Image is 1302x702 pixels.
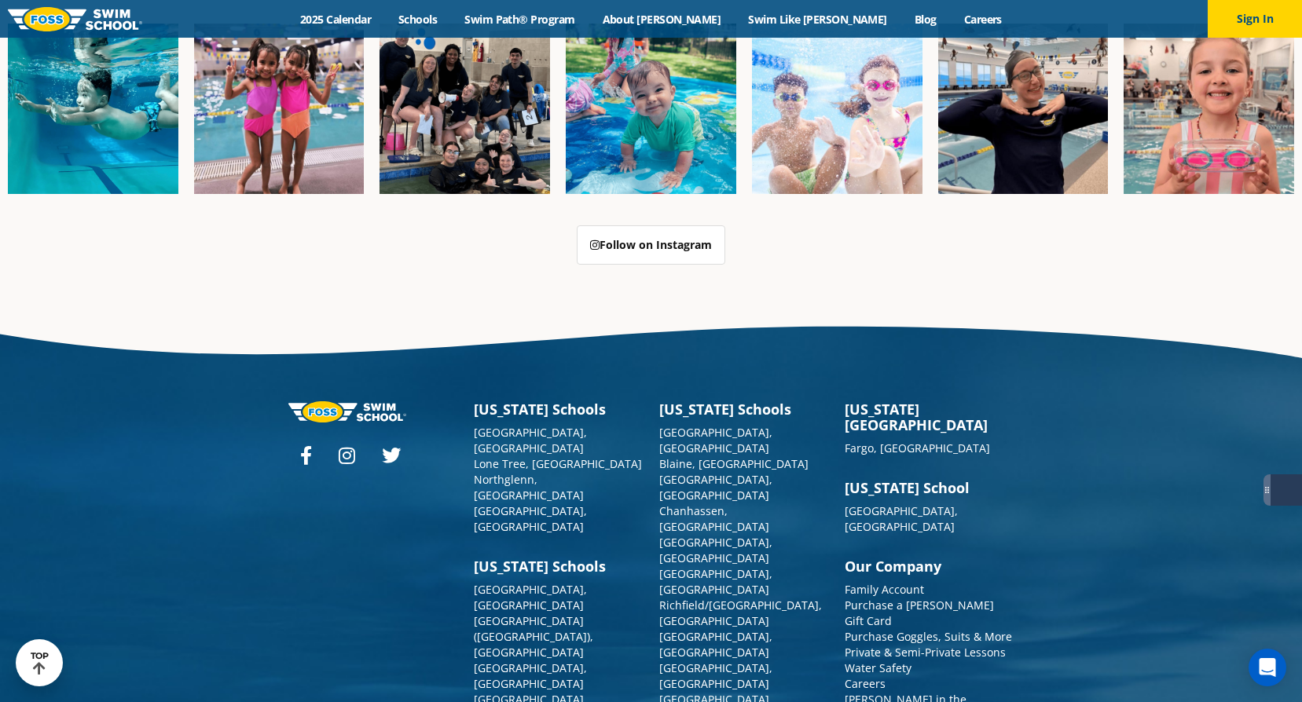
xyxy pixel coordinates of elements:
a: [GEOGRAPHIC_DATA], [GEOGRAPHIC_DATA] [659,535,772,565]
a: Swim Path® Program [451,12,589,27]
h3: Our Company [845,558,1014,574]
a: [GEOGRAPHIC_DATA], [GEOGRAPHIC_DATA] [659,425,772,455]
img: Fa25-Website-Images-9-600x600.jpg [938,24,1109,194]
img: Foss-logo-horizontal-white.svg [288,401,406,422]
a: [GEOGRAPHIC_DATA], [GEOGRAPHIC_DATA] [474,425,587,455]
a: Schools [385,12,451,27]
a: 2025 Calendar [287,12,385,27]
a: Purchase Goggles, Suits & More [845,629,1012,644]
h3: [US_STATE] School [845,480,1014,495]
a: [GEOGRAPHIC_DATA], [GEOGRAPHIC_DATA] [659,472,772,503]
a: Fargo, [GEOGRAPHIC_DATA] [845,441,990,455]
a: Careers [845,676,886,691]
a: Blog [900,12,950,27]
h3: [US_STATE] Schools [474,558,644,574]
a: Blaine, [GEOGRAPHIC_DATA] [659,456,809,471]
a: [GEOGRAPHIC_DATA], [GEOGRAPHIC_DATA] [659,566,772,597]
div: Open Intercom Messenger [1249,649,1286,686]
img: Fa25-Website-Images-2-600x600.png [380,24,550,194]
a: Careers [950,12,1015,27]
a: Swim Like [PERSON_NAME] [735,12,901,27]
div: TOP [31,651,49,675]
a: Purchase a [PERSON_NAME] Gift Card [845,598,994,628]
a: [GEOGRAPHIC_DATA], [GEOGRAPHIC_DATA] [845,503,958,534]
a: Private & Semi-Private Lessons [845,645,1006,660]
a: Richfield/[GEOGRAPHIC_DATA], [GEOGRAPHIC_DATA] [659,598,822,628]
a: Chanhassen, [GEOGRAPHIC_DATA] [659,503,769,534]
a: [GEOGRAPHIC_DATA], [GEOGRAPHIC_DATA] [474,582,587,612]
h3: [US_STATE] Schools [659,401,829,417]
a: [GEOGRAPHIC_DATA], [GEOGRAPHIC_DATA] [659,629,772,660]
a: [GEOGRAPHIC_DATA], [GEOGRAPHIC_DATA] [474,660,587,691]
img: Fa25-Website-Images-8-600x600.jpg [194,24,365,194]
img: FOSS Swim School Logo [8,7,142,31]
a: [GEOGRAPHIC_DATA], [GEOGRAPHIC_DATA] [659,660,772,691]
img: Fa25-Website-Images-14-600x600.jpg [1124,24,1294,194]
h3: [US_STATE][GEOGRAPHIC_DATA] [845,401,1014,433]
a: [GEOGRAPHIC_DATA] ([GEOGRAPHIC_DATA]), [GEOGRAPHIC_DATA] [474,613,593,660]
a: Follow on Instagram [577,225,725,265]
img: Fa25-Website-Images-1-600x600.png [8,24,178,194]
img: Fa25-Website-Images-600x600.png [566,24,736,194]
h3: [US_STATE] Schools [474,401,644,417]
a: Family Account [845,582,924,597]
img: FCC_FOSS_GeneralShoot_May_FallCampaign_lowres-9556-600x600.jpg [752,24,922,194]
a: Northglenn, [GEOGRAPHIC_DATA] [474,472,584,503]
a: Lone Tree, [GEOGRAPHIC_DATA] [474,456,642,471]
a: About [PERSON_NAME] [589,12,735,27]
a: [GEOGRAPHIC_DATA], [GEOGRAPHIC_DATA] [474,503,587,534]
a: Water Safety [845,660,911,675]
